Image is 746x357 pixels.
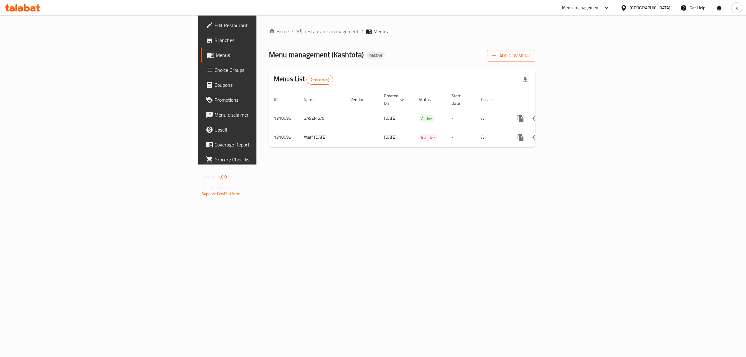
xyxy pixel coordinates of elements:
[201,18,323,33] a: Edit Restaurant
[214,66,318,74] span: Choice Groups
[384,92,406,107] span: Created On
[366,52,385,59] div: Inactive
[214,156,318,163] span: Grocery Checklist
[201,137,323,152] a: Coverage Report
[419,96,439,103] span: Status
[274,96,286,103] span: ID
[476,109,508,128] td: All
[214,126,318,133] span: Upsell
[214,96,318,104] span: Promotions
[508,90,578,109] th: Actions
[735,4,738,11] span: g
[269,90,578,147] table: enhanced table
[201,63,323,77] a: Choice Groups
[218,173,227,181] span: 1.0.0
[201,48,323,63] a: Menus
[201,77,323,92] a: Coupons
[304,96,323,103] span: Name
[214,21,318,29] span: Edit Restaurant
[201,107,323,122] a: Menu disclaimer
[201,152,323,167] a: Grocery Checklist
[306,75,334,85] div: Total records count
[214,81,318,89] span: Coupons
[307,77,333,83] span: 2 record(s)
[481,96,501,103] span: Locale
[361,28,363,35] li: /
[528,111,543,126] button: Change Status
[446,128,476,147] td: -
[373,28,388,35] span: Menus
[629,4,670,11] div: [GEOGRAPHIC_DATA]
[350,96,371,103] span: Vendor
[419,134,437,141] span: Inactive
[201,183,230,192] span: Get support on:
[274,74,333,85] h2: Menus List
[216,51,318,59] span: Menus
[528,130,543,145] button: Change Status
[384,114,397,122] span: [DATE]
[384,133,397,141] span: [DATE]
[446,109,476,128] td: -
[492,52,530,60] span: Add New Menu
[518,72,533,87] div: Export file
[476,128,508,147] td: All
[562,4,600,12] div: Menu-management
[487,50,535,62] button: Add New Menu
[201,33,323,48] a: Branches
[513,111,528,126] button: more
[214,111,318,118] span: Menu disclaimer
[214,36,318,44] span: Branches
[201,190,241,198] a: Support.OpsPlatform
[296,28,359,35] a: Restaurants management
[201,173,217,181] span: Version:
[201,92,323,107] a: Promotions
[214,141,318,148] span: Coverage Report
[419,115,435,122] span: Active
[366,53,385,58] span: Inactive
[513,130,528,145] button: more
[451,92,469,107] span: Start Date
[269,28,535,35] nav: breadcrumb
[303,28,359,35] span: Restaurants management
[201,122,323,137] a: Upsell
